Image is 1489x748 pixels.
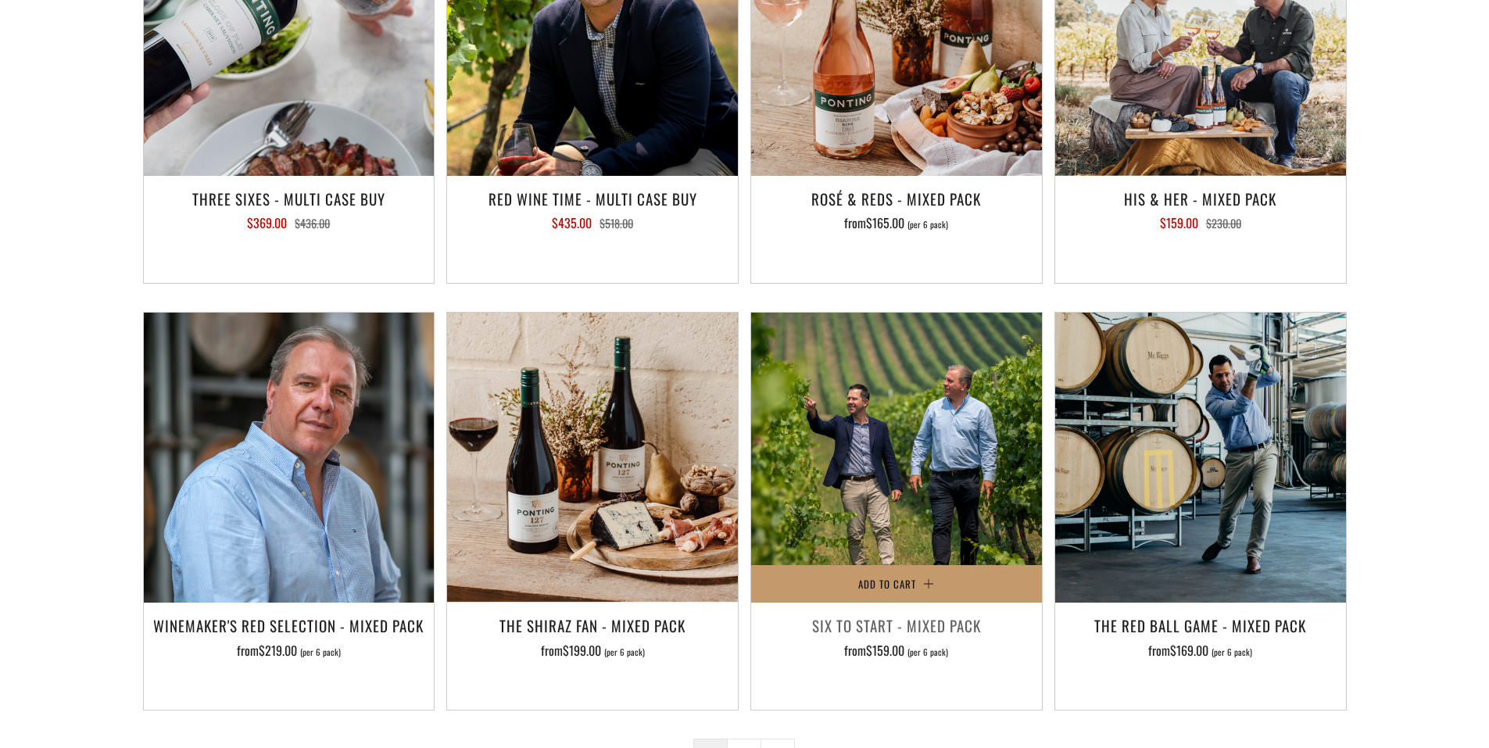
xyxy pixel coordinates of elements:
h3: Winemaker's Red Selection - Mixed Pack [152,612,427,639]
h3: The Shiraz Fan - Mixed Pack [455,612,730,639]
h3: His & Her - Mixed Pack [1063,185,1338,212]
h3: Red Wine Time - Multi Case Buy [455,185,730,212]
a: Three Sixes - Multi Case Buy $369.00 $436.00 [144,185,435,263]
span: $369.00 [247,213,287,232]
span: $159.00 [1160,213,1198,232]
a: Red Wine Time - Multi Case Buy $435.00 $518.00 [447,185,738,263]
span: (per 6 pack) [604,648,645,657]
span: from [844,641,948,660]
span: $436.00 [295,215,330,231]
h3: Three Sixes - Multi Case Buy [152,185,427,212]
span: from [1148,641,1252,660]
span: from [541,641,645,660]
span: $169.00 [1170,641,1208,660]
a: Six To Start - Mixed Pack from$159.00 (per 6 pack) [751,612,1042,690]
span: (per 6 pack) [907,648,948,657]
span: $230.00 [1206,215,1241,231]
span: $165.00 [866,213,904,232]
span: $435.00 [552,213,592,232]
a: Rosé & Reds - Mixed Pack from$165.00 (per 6 pack) [751,185,1042,263]
span: (per 6 pack) [1212,648,1252,657]
span: (per 6 pack) [300,648,341,657]
span: $219.00 [259,641,297,660]
span: from [844,213,948,232]
h3: The Red Ball Game - Mixed Pack [1063,612,1338,639]
a: His & Her - Mixed Pack $159.00 $230.00 [1055,185,1346,263]
span: (per 6 pack) [907,220,948,229]
h3: Six To Start - Mixed Pack [759,612,1034,639]
button: Add to Cart [751,565,1042,603]
a: The Red Ball Game - Mixed Pack from$169.00 (per 6 pack) [1055,612,1346,690]
a: Winemaker's Red Selection - Mixed Pack from$219.00 (per 6 pack) [144,612,435,690]
a: The Shiraz Fan - Mixed Pack from$199.00 (per 6 pack) [447,612,738,690]
span: Add to Cart [858,576,916,592]
span: from [237,641,341,660]
span: $199.00 [563,641,601,660]
span: $159.00 [866,641,904,660]
span: $518.00 [600,215,633,231]
h3: Rosé & Reds - Mixed Pack [759,185,1034,212]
